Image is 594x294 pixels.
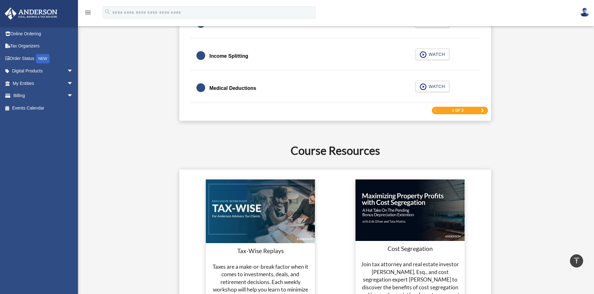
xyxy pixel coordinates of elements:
a: Events Calendar [4,102,83,114]
a: Order StatusNEW [4,52,83,65]
h3: Cost Segregation [359,245,461,253]
span: arrow_drop_down [67,77,80,90]
a: Medical Deductions WATCH [196,81,474,96]
button: WATCH [416,81,449,92]
img: Anderson Advisors Platinum Portal [3,7,59,20]
a: Next Page [481,108,484,113]
span: arrow_drop_down [67,90,80,102]
a: Tax Organizers [4,40,83,52]
div: Medical Deductions [210,84,256,93]
a: My Entitiesarrow_drop_down [4,77,83,90]
div: NEW [36,54,50,63]
span: arrow_drop_down [67,65,80,78]
img: cost-seg-update.jpg [355,179,465,241]
a: menu [84,11,92,16]
a: Billingarrow_drop_down [4,90,83,102]
h2: Course Resources [106,143,565,158]
h3: Tax-Wise Replays [210,247,311,255]
button: WATCH [416,49,449,60]
img: User Pic [580,8,589,17]
div: Income Splitting [210,52,248,61]
span: WATCH [427,83,445,90]
a: vertical_align_top [570,254,583,267]
i: vertical_align_top [573,257,580,264]
i: menu [84,9,92,16]
a: Income Splitting WATCH [196,49,474,64]
img: taxwise-replay.png [206,179,315,243]
a: Online Ordering [4,27,83,40]
a: Digital Productsarrow_drop_down [4,65,83,77]
i: search [104,8,111,15]
span: WATCH [427,51,445,57]
span: 1 of 3 [452,109,464,112]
